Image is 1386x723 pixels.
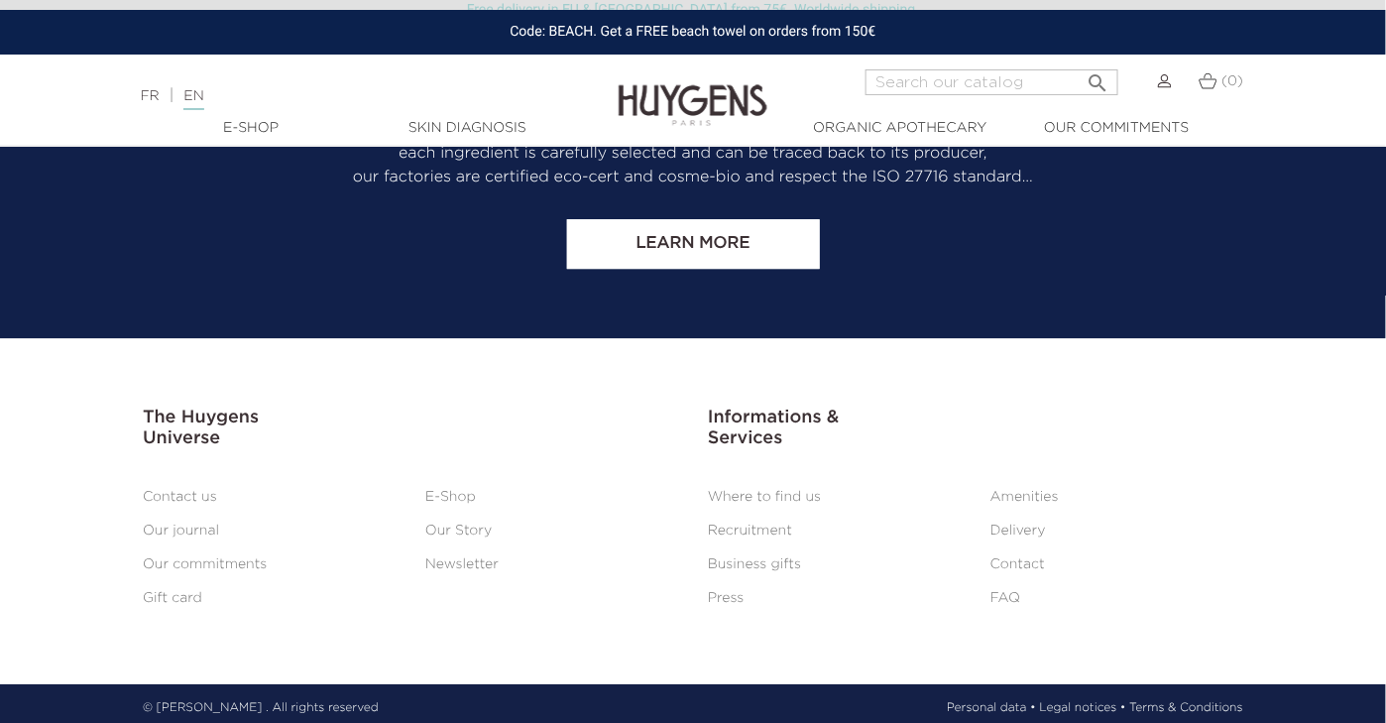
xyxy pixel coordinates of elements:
[143,557,267,571] a: Our commitments
[619,53,767,129] img: Huygens
[425,524,492,538] a: Our Story
[801,118,999,139] a: Organic Apothecary
[143,524,219,538] a: Our journal
[140,89,159,103] a: FR
[183,89,203,110] a: EN
[143,166,1243,189] p: our factories are certified eco-cert and cosme-bio and respect the ISO 27716 standard…
[708,490,821,504] a: Where to find us
[1221,74,1243,88] span: (0)
[990,524,1046,538] a: Delivery
[130,84,562,108] div: |
[1040,699,1126,717] a: Legal notices •
[152,118,350,139] a: E-Shop
[990,490,1059,504] a: Amenities
[425,490,476,504] a: E-Shop
[866,69,1118,95] input: Search
[143,408,678,450] h3: The Huygens Universe
[425,557,499,571] a: Newsletter
[1087,65,1110,89] i: 
[143,490,217,504] a: Contact us
[947,699,1036,717] a: Personal data •
[708,591,745,605] a: Press
[1081,63,1116,90] button: 
[143,699,379,717] p: © [PERSON_NAME] . All rights reserved
[1130,699,1243,717] a: Terms & Conditions
[990,591,1020,605] a: FAQ
[143,142,1243,166] p: each ingredient is carefully selected and can be traced back to its producer,
[708,557,801,571] a: Business gifts
[990,557,1045,571] a: Contact
[567,219,820,269] a: Learn more
[1017,118,1215,139] a: Our commitments
[708,408,1243,450] h3: Informations & Services
[708,524,792,538] a: Recruitment
[368,118,566,139] a: Skin Diagnosis
[143,591,202,605] a: Gift card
